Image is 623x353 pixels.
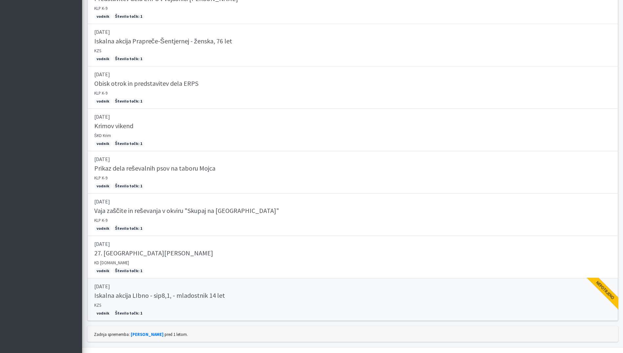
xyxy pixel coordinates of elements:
[113,310,145,316] span: Število točk: 1
[94,113,611,121] p: [DATE]
[94,292,225,299] h5: Iskalna akcija LIbno - sip8,1, - mladostnik 14 let
[94,164,215,172] h5: Prikaz dela reševalnih psov na taboru Mojca
[94,282,611,290] p: [DATE]
[94,141,112,147] span: vodnik
[94,198,611,205] p: [DATE]
[94,207,279,215] h5: Vaja zaščite in reševanja v okviru "Skupaj na [GEOGRAPHIC_DATA]"
[87,151,618,194] a: [DATE] Prikaz dela reševalnih psov na taboru Mojca KLP K-9 vodnik Število točk: 1
[94,268,112,274] span: vodnik
[94,240,611,248] p: [DATE]
[87,194,618,236] a: [DATE] Vaja zaščite in reševanja v okviru "Skupaj na [GEOGRAPHIC_DATA]" KLP K-9 vodnik Število to...
[94,218,107,223] small: KLP K-9
[94,48,101,53] small: KZS
[94,225,112,231] span: vodnik
[94,6,107,11] small: KLP K-9
[94,98,112,104] span: vodnik
[94,332,188,337] small: Zadnja sprememba: pred 1 letom.
[94,133,111,138] small: ŠKD Krim
[113,268,145,274] span: Število točk: 1
[94,175,107,180] small: KLP K-9
[113,141,145,147] span: Število točk: 1
[94,155,611,163] p: [DATE]
[94,310,112,316] span: vodnik
[87,236,618,278] a: [DATE] 27. [GEOGRAPHIC_DATA][PERSON_NAME] KD [DOMAIN_NAME] vodnik Število točk: 1
[94,28,611,36] p: [DATE]
[94,13,112,19] span: vodnik
[94,37,232,45] h5: Iskalna akcija Prapreče-Šentjernej - ženska, 76 let
[87,278,618,321] a: [DATE] Iskalna akcija LIbno - sip8,1, - mladostnik 14 let KZS vodnik Število točk: 1 Nepotrjeno
[94,183,112,189] span: vodnik
[94,90,107,96] small: KLP K-9
[113,98,145,104] span: Število točk: 1
[94,80,198,87] h5: Obisk otrok in predstavitev dela ERPS
[87,109,618,151] a: [DATE] Krimov vikend ŠKD Krim vodnik Število točk: 1
[94,56,112,62] span: vodnik
[87,66,618,109] a: [DATE] Obisk otrok in predstavitev dela ERPS KLP K-9 vodnik Število točk: 1
[113,56,145,62] span: Število točk: 1
[113,183,145,189] span: Število točk: 1
[94,260,129,265] small: KD [DOMAIN_NAME]
[94,122,133,130] h5: Krimov vikend
[94,70,611,78] p: [DATE]
[87,24,618,66] a: [DATE] Iskalna akcija Prapreče-Šentjernej - ženska, 76 let KZS vodnik Število točk: 1
[131,332,164,337] a: [PERSON_NAME]
[94,249,213,257] h5: 27. [GEOGRAPHIC_DATA][PERSON_NAME]
[94,302,101,308] small: KZS
[113,13,145,19] span: Število točk: 1
[113,225,145,231] span: Število točk: 1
